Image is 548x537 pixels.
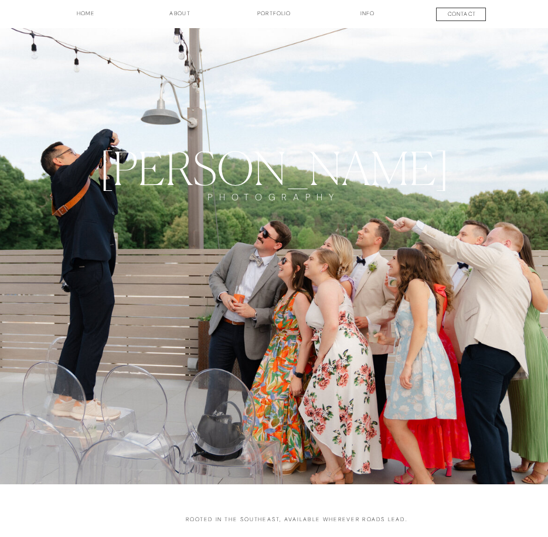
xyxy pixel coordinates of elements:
[186,516,430,528] h2: ROOTED IN THE SOUTHEAST, AVAILABLE WHEREVER ROADS LEAD.
[240,9,308,25] a: Portfolio
[157,9,203,25] a: about
[79,141,469,191] a: [PERSON_NAME]
[428,10,495,21] a: contact
[196,191,352,220] a: PHOTOGRAPHY
[52,9,120,25] a: HOME
[345,9,390,25] a: INFO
